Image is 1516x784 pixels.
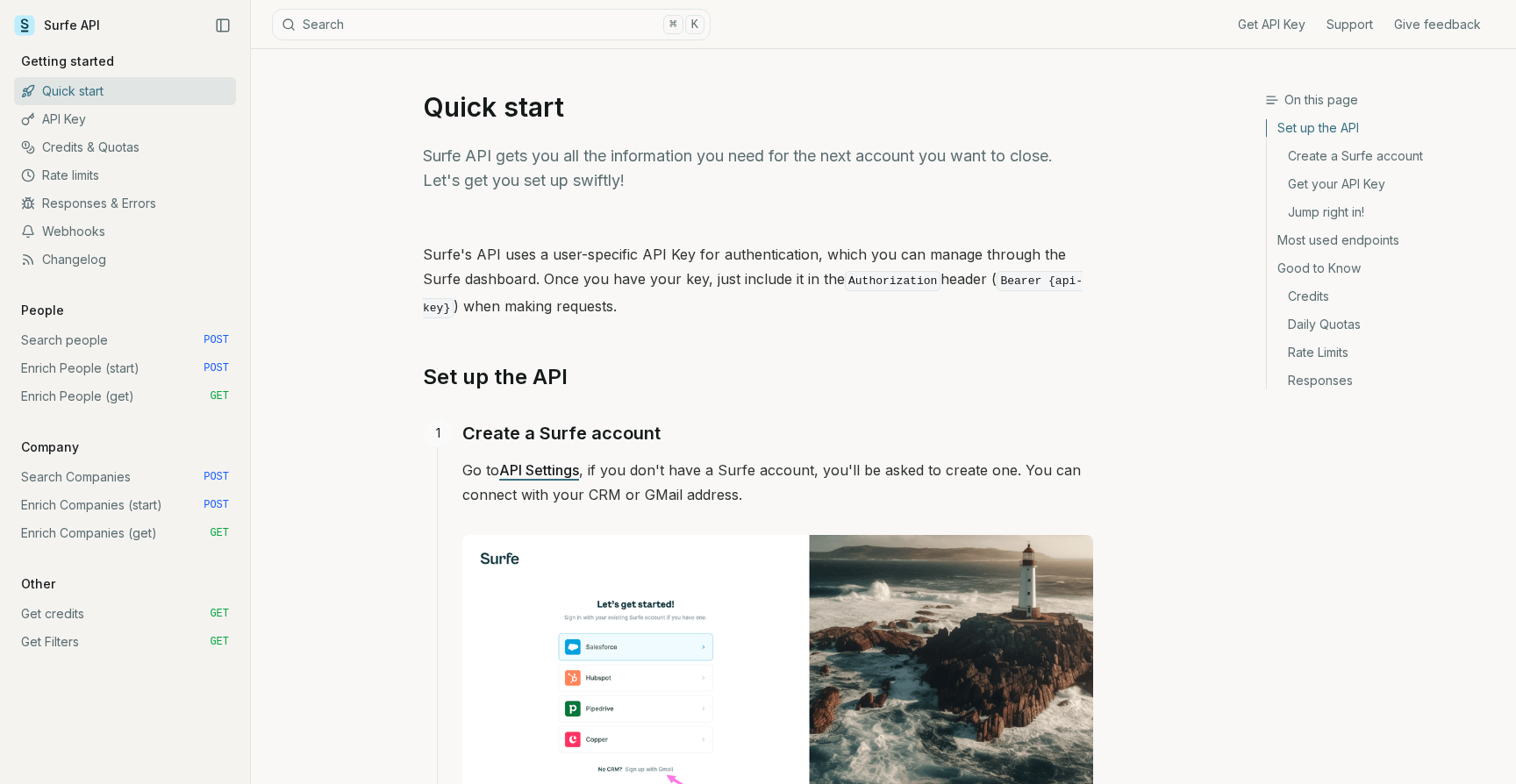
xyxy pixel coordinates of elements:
[423,144,1093,193] p: Surfe API gets you all the information you need for the next account you want to close. Let's get...
[14,133,236,161] a: Credits & Quotas
[272,9,711,40] button: Search⌘K
[14,302,71,319] p: People
[685,15,704,34] kbd: K
[14,161,236,189] a: Rate limits
[204,498,229,512] span: POST
[14,326,236,354] a: Search people POST
[210,635,229,649] span: GET
[14,463,236,491] a: Search Companies POST
[1267,198,1502,226] a: Jump right in!
[462,419,661,447] a: Create a Surfe account
[210,389,229,403] span: GET
[1267,119,1502,142] a: Set up the API
[14,382,236,410] a: Enrich People (get) GET
[14,77,236,105] a: Quick start
[210,607,229,621] span: GET
[14,600,236,628] a: Get credits GET
[14,354,236,382] a: Enrich People (start) POST
[1267,310,1502,339] a: Daily Quotas
[14,105,236,133] a: API Key
[1326,16,1373,33] a: Support
[204,333,229,347] span: POST
[663,15,683,34] kbd: ⌘
[845,271,940,291] code: Authorization
[210,12,236,39] button: Collapse Sidebar
[210,526,229,540] span: GET
[1267,367,1502,389] a: Responses
[14,628,236,656] a: Get Filters GET
[14,246,236,274] a: Changelog
[14,575,62,593] p: Other
[14,189,236,217] a: Responses & Errors
[14,53,121,70] p: Getting started
[462,458,1093,507] p: Go to , if you don't have a Surfe account, you'll be asked to create one. You can connect with yo...
[14,519,236,547] a: Enrich Companies (get) GET
[1265,91,1502,109] h3: On this page
[14,491,236,519] a: Enrich Companies (start) POST
[423,91,1093,123] h1: Quick start
[423,242,1093,321] p: Surfe's API uses a user-specific API Key for authentication, which you can manage through the Sur...
[1267,170,1502,198] a: Get your API Key
[14,12,100,39] a: Surfe API
[499,461,579,479] a: API Settings
[1238,16,1305,33] a: Get API Key
[1267,282,1502,310] a: Credits
[1267,254,1502,282] a: Good to Know
[204,470,229,484] span: POST
[204,361,229,375] span: POST
[14,438,86,456] p: Company
[1267,226,1502,254] a: Most used endpoints
[423,363,568,391] a: Set up the API
[1267,142,1502,170] a: Create a Surfe account
[1394,16,1481,33] a: Give feedback
[1267,339,1502,367] a: Rate Limits
[14,217,236,246] a: Webhooks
